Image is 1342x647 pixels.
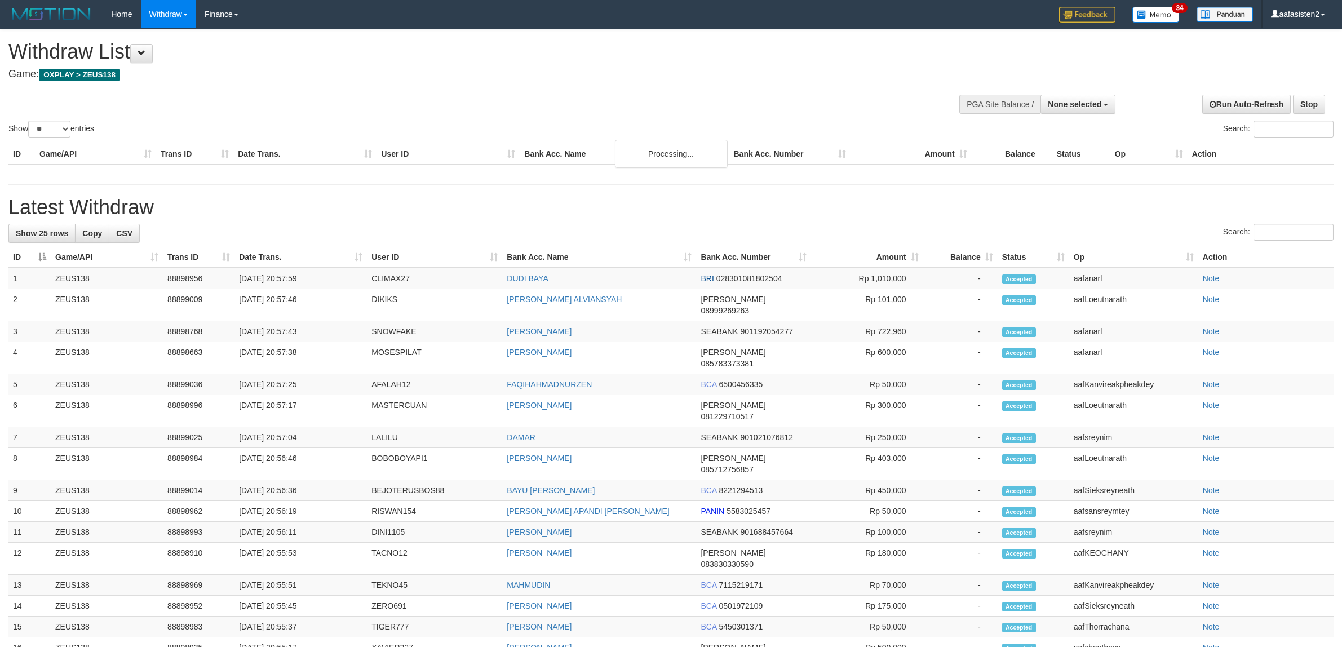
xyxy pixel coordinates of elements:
div: PGA Site Balance / [959,95,1040,114]
th: Bank Acc. Number [729,144,850,165]
span: Copy [82,229,102,238]
td: 13 [8,575,51,596]
td: Rp 250,000 [811,427,923,448]
th: Balance: activate to sort column ascending [923,247,998,268]
td: LALILU [367,427,502,448]
th: User ID [377,144,520,165]
td: - [923,374,998,395]
img: panduan.png [1197,7,1253,22]
td: [DATE] 20:57:59 [234,268,367,289]
label: Search: [1223,121,1334,138]
td: Rp 300,000 [811,395,923,427]
td: [DATE] 20:56:19 [234,501,367,522]
td: - [923,289,998,321]
span: Accepted [1002,380,1036,390]
td: ZEUS138 [51,289,163,321]
td: [DATE] 20:57:17 [234,395,367,427]
th: Op [1110,144,1188,165]
th: Trans ID [156,144,233,165]
a: Note [1203,580,1220,590]
a: Copy [75,224,109,243]
td: ZEUS138 [51,522,163,543]
th: Game/API [35,144,156,165]
span: Copy 085783373381 to clipboard [701,359,753,368]
span: BCA [701,622,716,631]
td: 12 [8,543,51,575]
h1: Withdraw List [8,41,883,63]
td: - [923,321,998,342]
td: ZEUS138 [51,268,163,289]
th: Trans ID: activate to sort column ascending [163,247,234,268]
a: CSV [109,224,140,243]
td: MASTERCUAN [367,395,502,427]
th: Status: activate to sort column ascending [998,247,1069,268]
td: 88898969 [163,575,234,596]
a: [PERSON_NAME] [507,348,572,357]
td: 2 [8,289,51,321]
a: Note [1203,548,1220,557]
td: ZEUS138 [51,321,163,342]
span: Copy 901688457664 to clipboard [741,528,793,537]
td: 88898984 [163,448,234,480]
th: Action [1188,144,1334,165]
a: Note [1203,348,1220,357]
span: Copy 7115219171 to clipboard [719,580,763,590]
td: 10 [8,501,51,522]
span: [PERSON_NAME] [701,401,765,410]
td: ZEUS138 [51,543,163,575]
a: [PERSON_NAME] [507,454,572,463]
td: 15 [8,617,51,637]
span: BCA [701,601,716,610]
a: Note [1203,528,1220,537]
th: Game/API: activate to sort column ascending [51,247,163,268]
th: Bank Acc. Name: activate to sort column ascending [502,247,696,268]
td: ZEUS138 [51,395,163,427]
td: aafKEOCHANY [1069,543,1198,575]
input: Search: [1254,121,1334,138]
td: [DATE] 20:55:53 [234,543,367,575]
span: Accepted [1002,327,1036,337]
th: Bank Acc. Number: activate to sort column ascending [696,247,810,268]
th: Status [1052,144,1110,165]
td: aafThorrachana [1069,617,1198,637]
td: - [923,596,998,617]
td: BEJOTERUSBOS88 [367,480,502,501]
a: Stop [1293,95,1325,114]
span: Show 25 rows [16,229,68,238]
th: Balance [972,144,1052,165]
span: Copy 901021076812 to clipboard [741,433,793,442]
span: Accepted [1002,348,1036,358]
div: Processing... [615,140,728,168]
span: [PERSON_NAME] [701,295,765,304]
td: [DATE] 20:57:46 [234,289,367,321]
h4: Game: [8,69,883,80]
span: Accepted [1002,549,1036,559]
a: [PERSON_NAME] [507,528,572,537]
td: 88898768 [163,321,234,342]
td: ZEUS138 [51,501,163,522]
a: Note [1203,295,1220,304]
span: Copy 083830330590 to clipboard [701,560,753,569]
td: aafSieksreyneath [1069,480,1198,501]
td: - [923,501,998,522]
td: BOBOBOYAPI1 [367,448,502,480]
td: DIKIKS [367,289,502,321]
td: - [923,395,998,427]
a: Note [1203,601,1220,610]
a: Note [1203,327,1220,336]
td: aafLoeutnarath [1069,395,1198,427]
a: Note [1203,622,1220,631]
td: aafanarl [1069,268,1198,289]
td: ZERO691 [367,596,502,617]
td: 8 [8,448,51,480]
a: Note [1203,401,1220,410]
td: 88898983 [163,617,234,637]
td: ZEUS138 [51,596,163,617]
span: Accepted [1002,528,1036,538]
td: 4 [8,342,51,374]
span: Accepted [1002,401,1036,411]
td: [DATE] 20:56:36 [234,480,367,501]
td: Rp 175,000 [811,596,923,617]
span: Copy 081229710517 to clipboard [701,412,753,421]
td: Rp 101,000 [811,289,923,321]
